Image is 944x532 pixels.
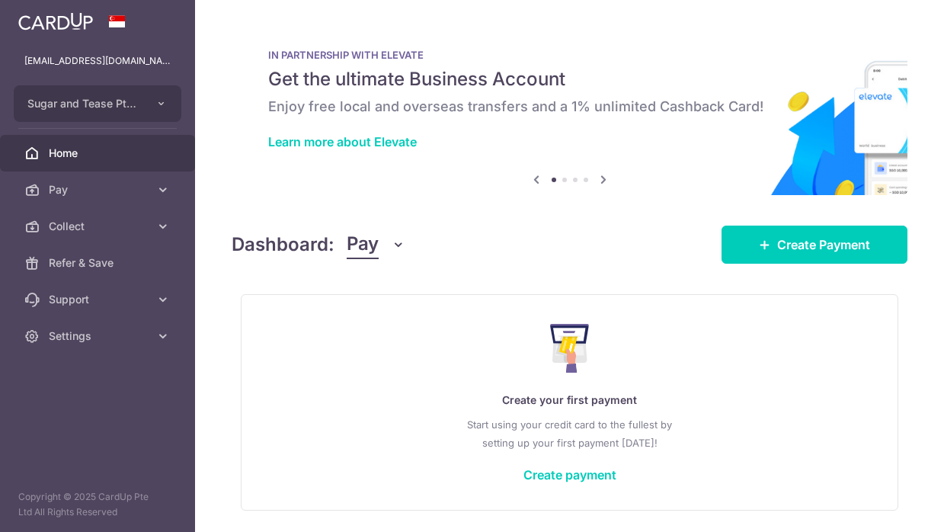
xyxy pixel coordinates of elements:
h6: Enjoy free local and overseas transfers and a 1% unlimited Cashback Card! [268,98,871,116]
h4: Dashboard: [232,231,334,258]
span: Pay [49,182,149,197]
span: Home [49,146,149,161]
span: Collect [49,219,149,234]
a: Learn more about Elevate [268,134,417,149]
img: Make Payment [550,324,589,373]
p: Start using your credit card to the fullest by setting up your first payment [DATE]! [272,415,867,452]
p: IN PARTNERSHIP WITH ELEVATE [268,49,871,61]
img: Renovation banner [232,24,907,195]
span: Settings [49,328,149,344]
span: Sugar and Tease Pte Ltd [27,96,140,111]
h5: Get the ultimate Business Account [268,67,871,91]
p: Create your first payment [272,391,867,409]
span: Pay [347,230,379,259]
span: Refer & Save [49,255,149,271]
img: CardUp [18,12,93,30]
a: Create payment [523,467,616,482]
span: Create Payment [777,236,870,254]
span: Support [49,292,149,307]
button: Pay [347,230,405,259]
a: Create Payment [722,226,907,264]
p: [EMAIL_ADDRESS][DOMAIN_NAME] [24,53,171,69]
button: Sugar and Tease Pte Ltd [14,85,181,122]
